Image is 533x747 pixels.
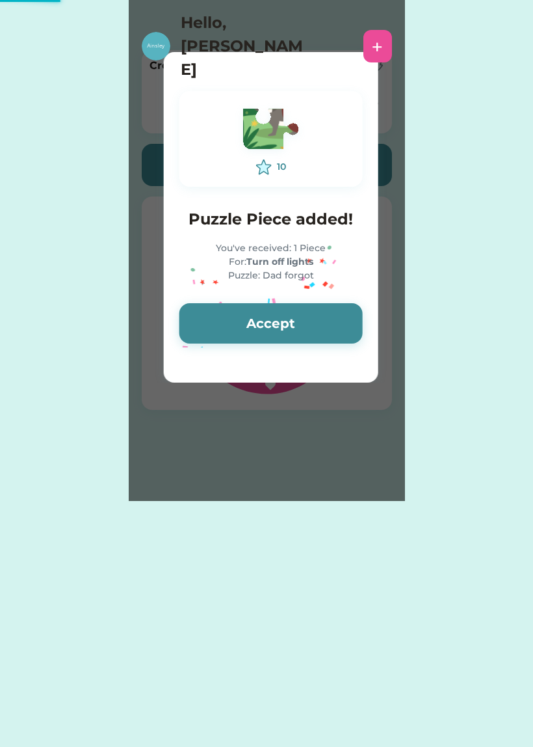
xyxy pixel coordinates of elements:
h4: Puzzle Piece added! [179,208,363,231]
h4: Hello, [PERSON_NAME] [181,11,311,81]
img: Vector.svg [235,103,307,159]
button: Accept [179,303,363,344]
div: 10 [277,160,286,174]
div: You've received: 1 Piece For: Puzzle: Dad forgot [179,241,363,282]
img: interface-favorite-star--reward-rating-rate-social-star-media-favorite-like-stars.svg [256,159,272,175]
strong: Turn off lights [246,256,313,267]
div: + [372,36,383,56]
